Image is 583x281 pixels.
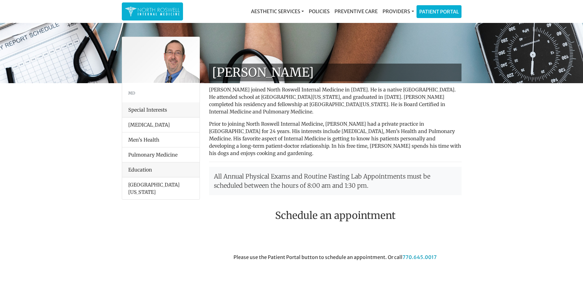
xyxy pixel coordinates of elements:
p: Prior to joining North Roswell Internal Medicine, [PERSON_NAME] had a private practice in [GEOGRA... [209,120,462,157]
p: [PERSON_NAME] joined North Roswell Internal Medicine in [DATE]. He is a native [GEOGRAPHIC_DATA].... [209,86,462,115]
a: Preventive Care [332,5,380,17]
a: Patient Portal [417,6,461,18]
a: Aesthetic Services [249,5,306,17]
small: MD [128,91,135,95]
a: Providers [380,5,416,17]
li: [GEOGRAPHIC_DATA][US_STATE] [122,177,200,199]
li: Men’s Health [122,132,200,147]
a: Policies [306,5,332,17]
h2: Schedule an appointment [209,210,462,221]
li: [MEDICAL_DATA] [122,117,200,132]
a: 770.645.0017 [402,254,437,260]
p: All Annual Physical Exams and Routine Fasting Lab Appointments must be scheduled between the hour... [209,167,462,195]
h1: [PERSON_NAME] [209,64,462,81]
img: Dr. George Kanes [122,37,200,83]
div: Education [122,162,200,177]
div: Special Interests [122,102,200,117]
li: Pulmonary Medicine [122,147,200,162]
img: North Roswell Internal Medicine [125,6,180,17]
